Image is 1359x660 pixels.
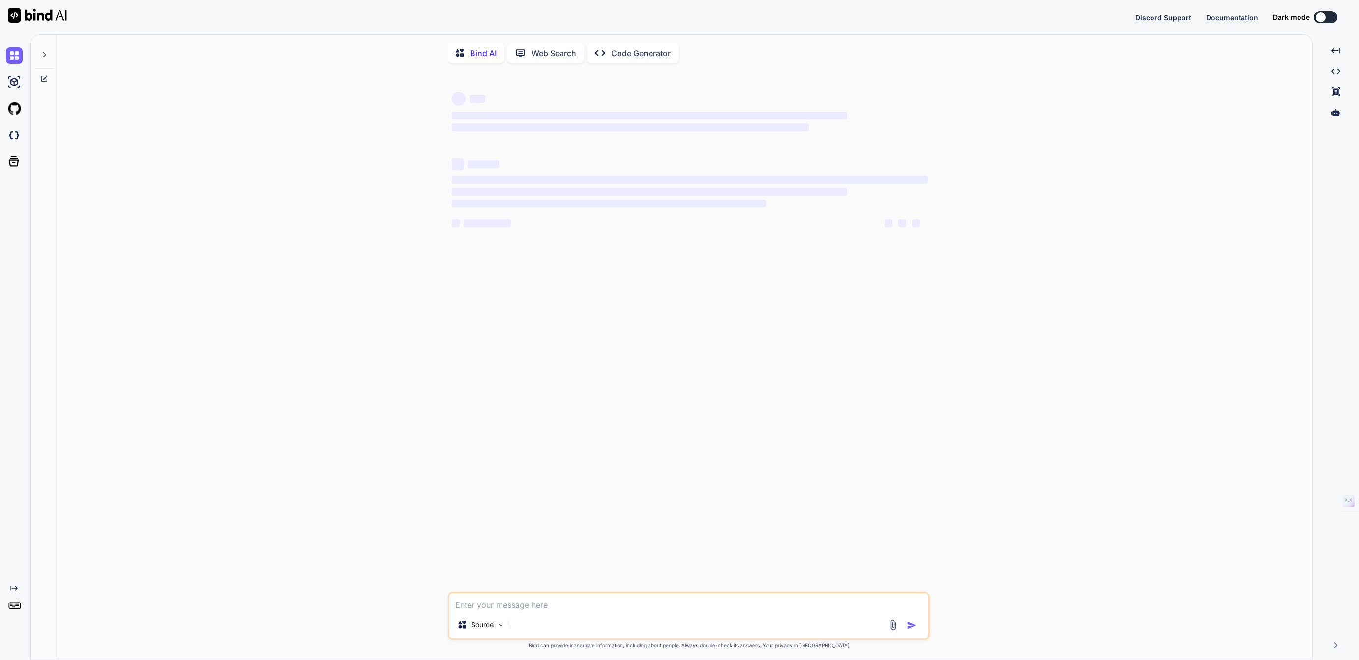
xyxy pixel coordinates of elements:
span: ‌ [452,158,464,170]
span: ‌ [452,92,466,106]
img: Pick Models [497,621,505,629]
span: ‌ [470,95,485,103]
button: Discord Support [1135,12,1191,23]
span: ‌ [452,188,847,196]
p: Source [471,620,494,630]
img: githubLight [6,100,23,117]
span: ‌ [912,219,920,227]
span: ‌ [464,219,511,227]
p: Web Search [532,47,576,59]
img: ai-studio [6,74,23,90]
span: ‌ [452,219,460,227]
span: ‌ [468,160,499,168]
span: ‌ [452,200,766,207]
p: Bind can provide inaccurate information, including about people. Always double-check its answers.... [448,642,930,649]
img: darkCloudIdeIcon [6,127,23,143]
p: Bind AI [470,47,497,59]
span: ‌ [885,219,892,227]
img: Bind AI [8,8,67,23]
span: Dark mode [1273,12,1310,22]
span: Discord Support [1135,13,1191,22]
img: attachment [887,619,899,631]
span: ‌ [452,123,809,131]
span: Documentation [1206,13,1258,22]
span: ‌ [452,176,928,184]
img: chat [6,47,23,64]
span: ‌ [452,112,847,119]
span: ‌ [898,219,906,227]
img: icon [907,620,916,630]
p: Code Generator [611,47,671,59]
button: Documentation [1206,12,1258,23]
